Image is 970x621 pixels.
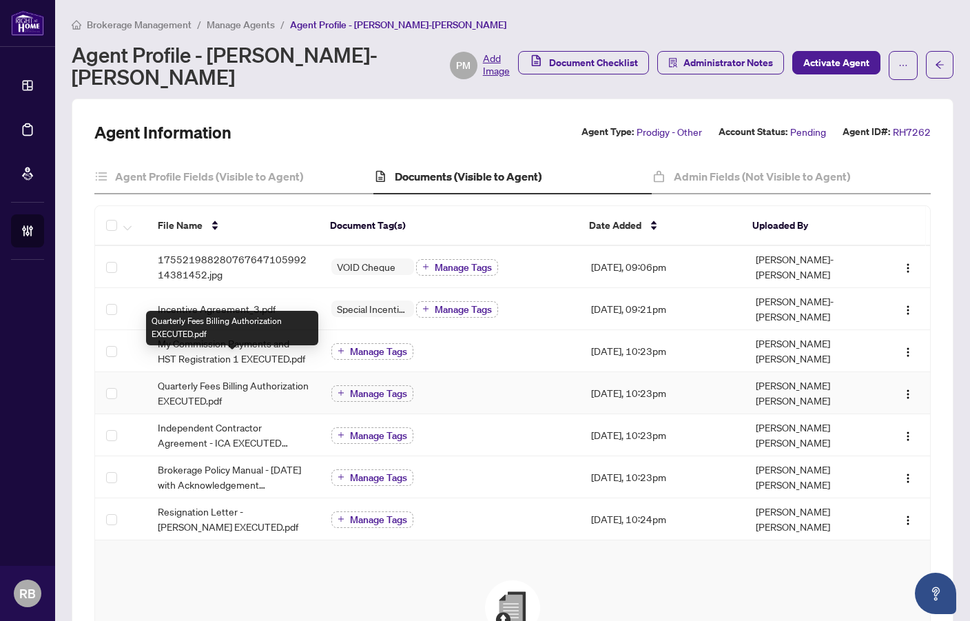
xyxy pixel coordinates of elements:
[790,124,826,140] span: Pending
[589,218,641,233] span: Date Added
[580,372,745,414] td: [DATE], 10:23pm
[158,378,309,408] span: Quarterly Fees Billing Authorization EXECUTED.pdf
[87,19,192,31] span: Brokerage Management
[207,19,275,31] span: Manage Agents
[745,246,875,288] td: [PERSON_NAME]-[PERSON_NAME]
[290,19,506,31] span: Agent Profile - [PERSON_NAME]-[PERSON_NAME]
[745,330,875,372] td: [PERSON_NAME] [PERSON_NAME]
[416,301,498,318] button: Manage Tags
[637,124,702,140] span: Prodigy - Other
[158,336,309,366] span: My Commission Payments and HST Registration 1 EXECUTED.pdf
[158,462,309,492] span: Brokerage Policy Manual - [DATE] with Acknowledgement EXECUTED.pdf
[147,206,319,246] th: File Name
[897,508,919,530] button: Logo
[197,17,201,32] li: /
[580,330,745,372] td: [DATE], 10:23pm
[902,389,914,400] img: Logo
[435,263,492,272] span: Manage Tags
[350,389,407,398] span: Manage Tags
[902,263,914,274] img: Logo
[72,43,510,88] div: Agent Profile - [PERSON_NAME]-[PERSON_NAME]
[331,304,414,314] span: Special Incentive Agreement
[319,206,577,246] th: Document Tag(s)
[902,305,914,316] img: Logo
[897,298,919,320] button: Logo
[674,168,850,185] h4: Admin Fields (Not Visible to Agent)
[915,573,956,614] button: Open asap
[902,347,914,358] img: Logo
[331,469,413,486] button: Manage Tags
[338,389,344,396] span: plus
[549,52,638,74] span: Document Checklist
[657,51,784,74] button: Administrator Notes
[580,414,745,456] td: [DATE], 10:23pm
[580,288,745,330] td: [DATE], 09:21pm
[350,473,407,482] span: Manage Tags
[280,17,285,32] li: /
[72,20,81,30] span: home
[350,347,407,356] span: Manage Tags
[19,584,36,603] span: RB
[158,301,276,316] span: Incentive Agreement_3.pdf
[331,343,413,360] button: Manage Tags
[897,424,919,446] button: Logo
[158,504,309,534] span: Resignation Letter - [PERSON_NAME] EXECUTED.pdf
[350,431,407,440] span: Manage Tags
[158,252,309,282] span: 17552198828076764710599214381452.jpg
[803,52,869,74] span: Activate Agent
[935,60,945,70] span: arrow-left
[745,498,875,540] td: [PERSON_NAME] [PERSON_NAME]
[11,10,44,36] img: logo
[719,124,787,140] label: Account Status:
[94,121,231,143] h2: Agent Information
[578,206,742,246] th: Date Added
[115,168,303,185] h4: Agent Profile Fields (Visible to Agent)
[580,456,745,498] td: [DATE], 10:23pm
[338,431,344,438] span: plus
[518,51,649,74] button: Document Checklist
[581,124,634,140] label: Agent Type:
[893,124,931,140] span: RH7262
[668,58,678,68] span: solution
[897,382,919,404] button: Logo
[745,288,875,330] td: [PERSON_NAME]-[PERSON_NAME]
[741,206,871,246] th: Uploaded By
[897,340,919,362] button: Logo
[338,474,344,480] span: plus
[435,305,492,314] span: Manage Tags
[338,347,344,354] span: plus
[338,516,344,522] span: plus
[456,58,471,73] span: PM
[416,259,498,276] button: Manage Tags
[683,52,773,74] span: Administrator Notes
[745,372,875,414] td: [PERSON_NAME] [PERSON_NAME]
[422,263,429,270] span: plus
[902,431,914,442] img: Logo
[158,218,203,233] span: File Name
[897,256,919,278] button: Logo
[146,311,318,345] div: Quarterly Fees Billing Authorization EXECUTED.pdf
[331,427,413,444] button: Manage Tags
[902,473,914,484] img: Logo
[483,52,510,79] span: Add Image
[331,511,413,528] button: Manage Tags
[898,61,908,70] span: ellipsis
[580,498,745,540] td: [DATE], 10:24pm
[580,246,745,288] td: [DATE], 09:06pm
[745,414,875,456] td: [PERSON_NAME] [PERSON_NAME]
[395,168,541,185] h4: Documents (Visible to Agent)
[158,420,309,450] span: Independent Contractor Agreement - ICA EXECUTED 12.pdf
[350,515,407,525] span: Manage Tags
[897,466,919,488] button: Logo
[792,51,880,74] button: Activate Agent
[745,456,875,498] td: [PERSON_NAME] [PERSON_NAME]
[331,262,401,272] span: VOID Cheque
[422,305,429,312] span: plus
[902,515,914,526] img: Logo
[331,385,413,402] button: Manage Tags
[843,124,890,140] label: Agent ID#:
